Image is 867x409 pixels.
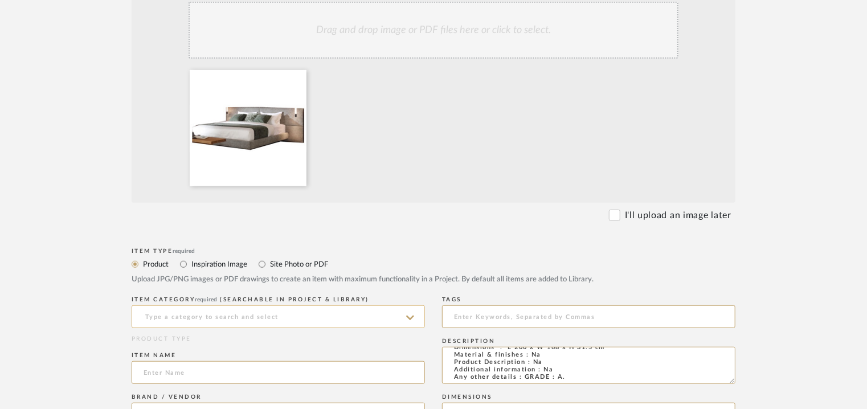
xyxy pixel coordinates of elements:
[195,297,218,302] span: required
[442,338,735,345] div: Description
[269,258,328,271] label: Site Photo or PDF
[132,335,425,343] div: PRODUCT TYPE
[190,258,247,271] label: Inspiration Image
[132,257,735,271] mat-radio-group: Select item type
[132,394,425,400] div: Brand / Vendor
[132,361,425,384] input: Enter Name
[132,274,735,285] div: Upload JPG/PNG images or PDF drawings to create an item with maximum functionality in a Project. ...
[625,208,731,222] label: I'll upload an image later
[220,297,370,302] span: (Searchable in Project & Library)
[132,296,425,303] div: ITEM CATEGORY
[132,352,425,359] div: Item name
[442,305,735,328] input: Enter Keywords, Separated by Commas
[173,248,195,254] span: required
[442,296,735,303] div: Tags
[132,305,425,328] input: Type a category to search and select
[142,258,169,271] label: Product
[442,394,735,400] div: Dimensions
[132,248,735,255] div: Item Type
